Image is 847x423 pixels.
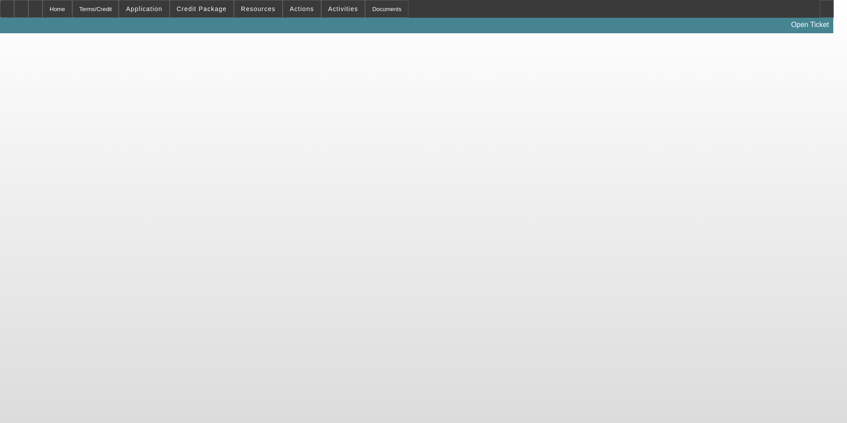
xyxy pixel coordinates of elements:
a: Open Ticket [788,17,832,32]
button: Application [119,0,169,17]
button: Credit Package [170,0,233,17]
span: Credit Package [177,5,227,12]
button: Activities [322,0,365,17]
span: Application [126,5,162,12]
span: Actions [290,5,314,12]
button: Resources [234,0,282,17]
button: Actions [283,0,321,17]
span: Activities [328,5,358,12]
span: Resources [241,5,276,12]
